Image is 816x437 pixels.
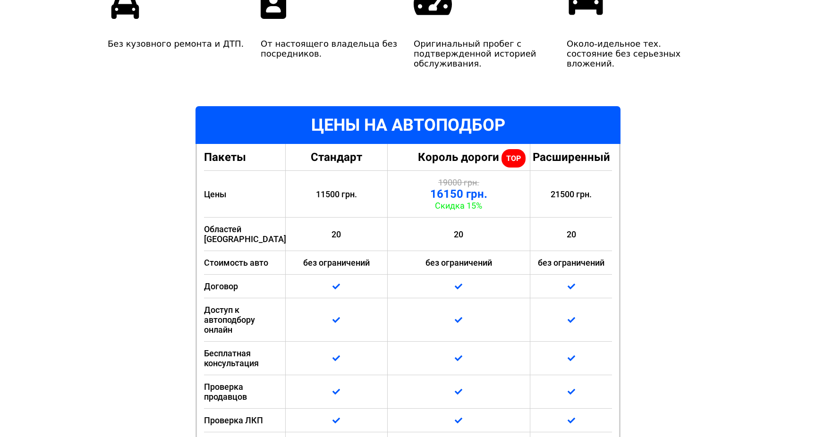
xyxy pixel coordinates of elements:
[567,39,708,68] div: Около-идельное тех. состояние без серьезных вложений.
[438,177,479,187] span: 19000 грн.
[108,39,249,49] div: Без кузовного ремонта и ДТП.
[331,229,341,239] span: 20
[454,229,463,239] span: 20
[435,201,482,210] span: Скидка 15%
[430,187,487,201] span: 16150 грн.
[311,151,362,164] span: Стандарт
[204,224,286,244] span: Областей [GEOGRAPHIC_DATA]
[204,382,280,402] span: Проверка продавцов
[204,151,246,164] span: Пакеты
[204,258,268,268] span: Стоимость авто
[195,106,620,144] div: Цены на автоподбор
[204,348,280,368] span: Бесплатная консультация
[533,151,610,164] span: Расширенный
[204,281,238,291] span: Договор
[303,258,370,268] span: без ограничений
[204,415,263,425] span: Проверка ЛКП
[538,258,604,268] span: без ограничений
[414,39,555,68] div: Оригинальный пробег с подтвержденной историей обслуживания.
[204,305,280,335] span: Доступ к автоподбору онлайн
[286,171,388,218] div: 11500 грн.
[418,151,499,164] span: Король дороги
[425,258,492,268] span: без ограничений
[530,171,612,218] div: 21500 грн.
[567,229,576,239] span: 20
[261,39,402,59] div: От настоящего владельца без посредников.
[204,189,226,199] span: Цены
